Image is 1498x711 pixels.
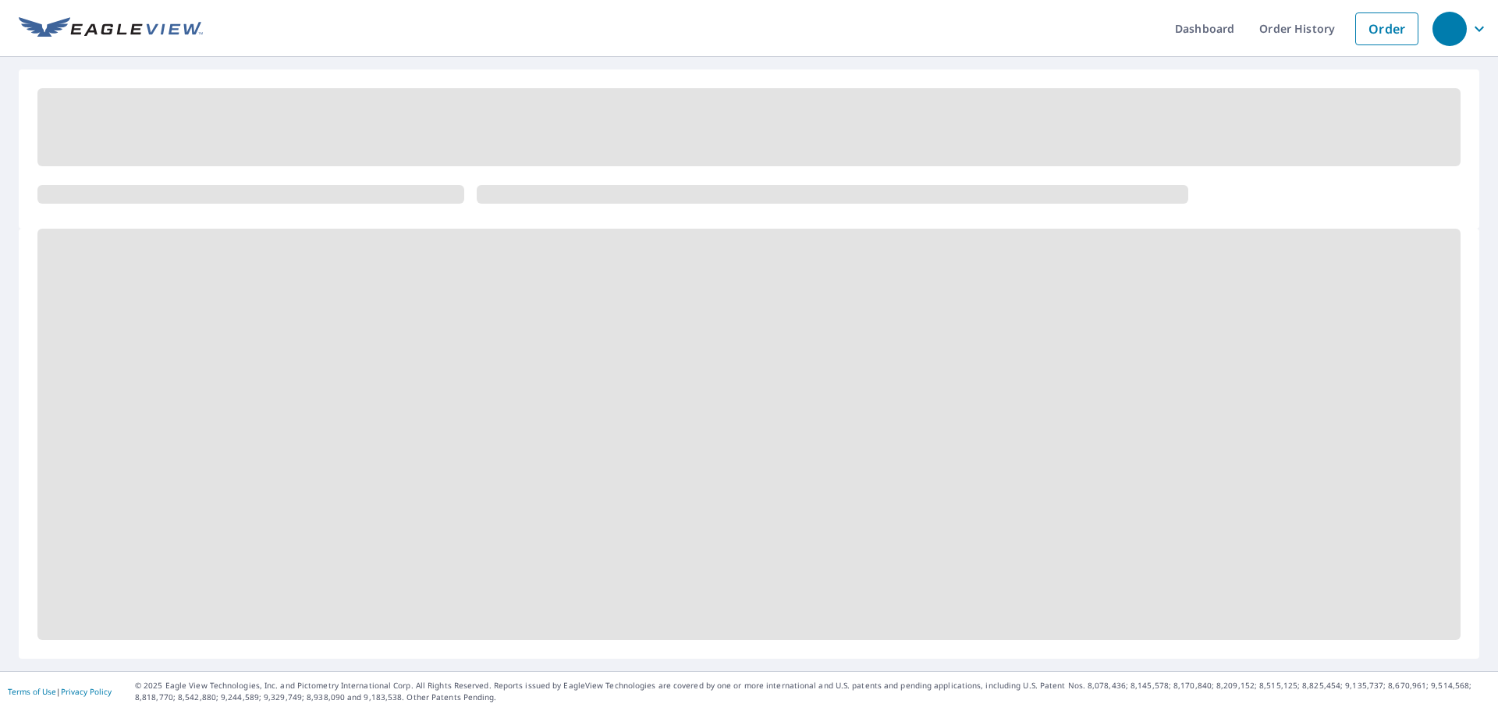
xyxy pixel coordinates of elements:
[1355,12,1418,45] a: Order
[19,17,203,41] img: EV Logo
[8,686,56,697] a: Terms of Use
[61,686,112,697] a: Privacy Policy
[135,680,1490,703] p: © 2025 Eagle View Technologies, Inc. and Pictometry International Corp. All Rights Reserved. Repo...
[8,687,112,696] p: |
